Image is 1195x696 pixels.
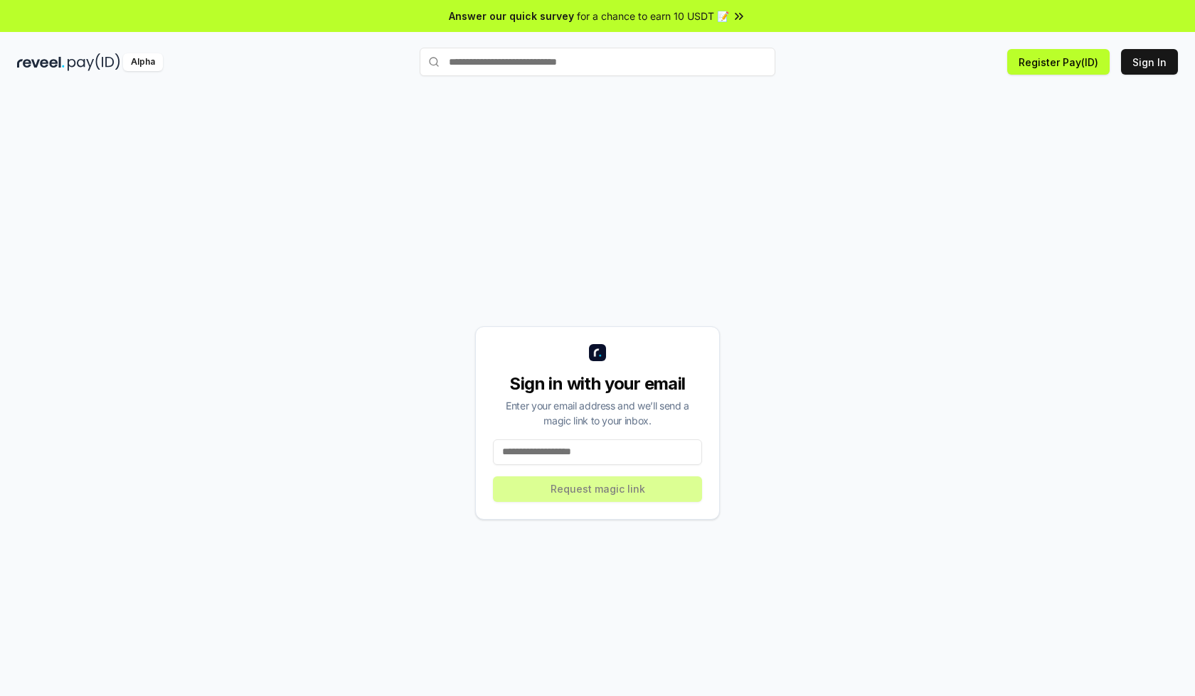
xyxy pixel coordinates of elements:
button: Register Pay(ID) [1007,49,1110,75]
img: reveel_dark [17,53,65,71]
img: pay_id [68,53,120,71]
div: Sign in with your email [493,373,702,395]
button: Sign In [1121,49,1178,75]
span: Answer our quick survey [449,9,574,23]
div: Enter your email address and we’ll send a magic link to your inbox. [493,398,702,428]
div: Alpha [123,53,163,71]
span: for a chance to earn 10 USDT 📝 [577,9,729,23]
img: logo_small [589,344,606,361]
